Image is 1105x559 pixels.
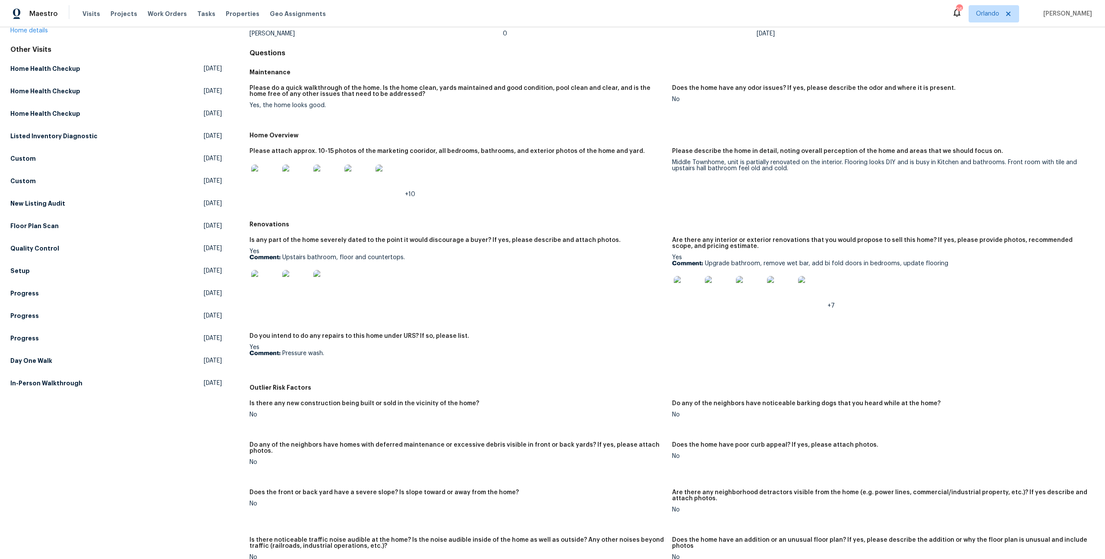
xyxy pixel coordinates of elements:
a: In-Person Walkthrough[DATE] [10,375,222,391]
a: Listed Inventory Diagnostic[DATE] [10,128,222,144]
h5: Home Health Checkup [10,109,80,118]
span: Work Orders [148,10,187,18]
p: Upstairs bathroom, floor and countertops. [249,254,665,260]
h5: Progress [10,289,39,298]
h5: Maintenance [249,68,1095,76]
span: [DATE] [204,379,222,387]
a: Floor Plan Scan[DATE] [10,218,222,234]
span: Properties [226,10,259,18]
b: Comment: [249,254,281,260]
h5: Home Overview [249,131,1095,140]
h5: Outlier Risk Factors [249,383,1095,392]
h5: Renovations [249,220,1095,229]
a: Home details [10,28,48,34]
div: No [672,453,1088,459]
span: Orlando [976,10,999,18]
a: Custom[DATE] [10,151,222,166]
a: New Listing Audit[DATE] [10,196,222,211]
div: Yes [249,344,665,356]
a: Home Health Checkup[DATE] [10,61,222,76]
h5: Are there any neighborhood detractors visible from the home (e.g. power lines, commercial/industr... [672,489,1088,502]
p: Pressure wash. [249,350,665,356]
span: [DATE] [204,177,222,185]
h5: Floor Plan Scan [10,222,59,230]
div: No [672,412,1088,418]
span: [DATE] [204,109,222,118]
h5: Does the home have poor curb appeal? If yes, please attach photos. [672,442,878,448]
h5: Home Health Checkup [10,64,80,73]
span: [DATE] [204,267,222,275]
p: Upgrade bathroom, remove wet bar, add bi fold doors in bedrooms, update flooring [672,260,1088,267]
a: Day One Walk[DATE] [10,353,222,368]
h5: Please do a quick walkthrough of the home. Is the home clean, yards maintained and good condition... [249,85,665,97]
h5: Are there any interior or exterior renovations that you would propose to sell this home? If yes, ... [672,237,1088,249]
div: Yes [672,254,1088,309]
span: [DATE] [204,289,222,298]
div: No [249,459,665,465]
span: [DATE] [204,244,222,253]
span: [DATE] [204,311,222,320]
b: Comment: [249,350,281,356]
h5: Does the home have any odor issues? If yes, please describe the odor and where it is present. [672,85,956,91]
h5: Does the front or back yard have a severe slope? Is slope toward or away from the home? [249,489,519,495]
div: No [249,412,665,418]
h5: Home Health Checkup [10,87,80,95]
h5: Progress [10,311,39,320]
span: [DATE] [204,132,222,140]
h4: Questions [249,49,1095,57]
span: [DATE] [204,222,222,230]
h5: Custom [10,154,36,163]
a: Setup[DATE] [10,263,222,279]
div: Other Visits [10,45,222,54]
h5: Do you intend to do any repairs to this home under URS? If so, please list. [249,333,469,339]
a: Progress[DATE] [10,286,222,301]
h5: Please describe the home in detail, noting overall perception of the home and areas that we shoul... [672,148,1003,154]
span: Geo Assignments [270,10,326,18]
span: Tasks [197,11,215,17]
h5: Does the home have an addition or an unusual floor plan? If yes, please describe the addition or ... [672,537,1088,549]
a: Home Health Checkup[DATE] [10,106,222,121]
span: Visits [82,10,100,18]
span: [DATE] [204,334,222,343]
span: [PERSON_NAME] [1040,10,1092,18]
span: [DATE] [204,154,222,163]
span: +10 [405,191,415,197]
div: Yes, the home looks good. [249,102,665,108]
span: [DATE] [204,356,222,365]
a: Progress[DATE] [10,308,222,324]
b: Comment: [672,260,703,267]
div: No [672,507,1088,513]
a: Home Health Checkup[DATE] [10,83,222,99]
span: [DATE] [204,87,222,95]
h5: Is there noticeable traffic noise audible at the home? Is the noise audible inside of the home as... [249,537,665,549]
span: [DATE] [204,199,222,208]
h5: Listed Inventory Diagnostic [10,132,98,140]
div: Middle Townhome, unit is partially renovated on the interior. Flooring looks DIY and is busy in K... [672,159,1088,172]
h5: Quality Control [10,244,59,253]
div: Yes [249,248,665,303]
h5: Setup [10,267,30,275]
div: 26 [956,5,962,14]
h5: Progress [10,334,39,343]
h5: Do any of the neighbors have homes with deferred maintenance or excessive debris visible in front... [249,442,665,454]
a: Progress[DATE] [10,330,222,346]
h5: In-Person Walkthrough [10,379,82,387]
h5: Is there any new construction being built or sold in the vicinity of the home? [249,400,479,407]
div: [DATE] [757,31,1010,37]
h5: New Listing Audit [10,199,65,208]
span: Projects [110,10,137,18]
div: 0 [503,31,757,37]
h5: Is any part of the home severely dated to the point it would discourage a buyer? If yes, please d... [249,237,621,243]
a: Quality Control[DATE] [10,241,222,256]
div: [PERSON_NAME] [249,31,503,37]
a: Custom[DATE] [10,173,222,189]
h5: Day One Walk [10,356,52,365]
div: No [672,96,1088,102]
h5: Please attach approx. 10-15 photos of the marketing cooridor, all bedrooms, bathrooms, and exteri... [249,148,645,154]
span: Maestro [29,10,58,18]
div: No [249,501,665,507]
h5: Custom [10,177,36,185]
h5: Do any of the neighbors have noticeable barking dogs that you heard while at the home? [672,400,941,407]
span: +7 [827,303,835,309]
span: [DATE] [204,64,222,73]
